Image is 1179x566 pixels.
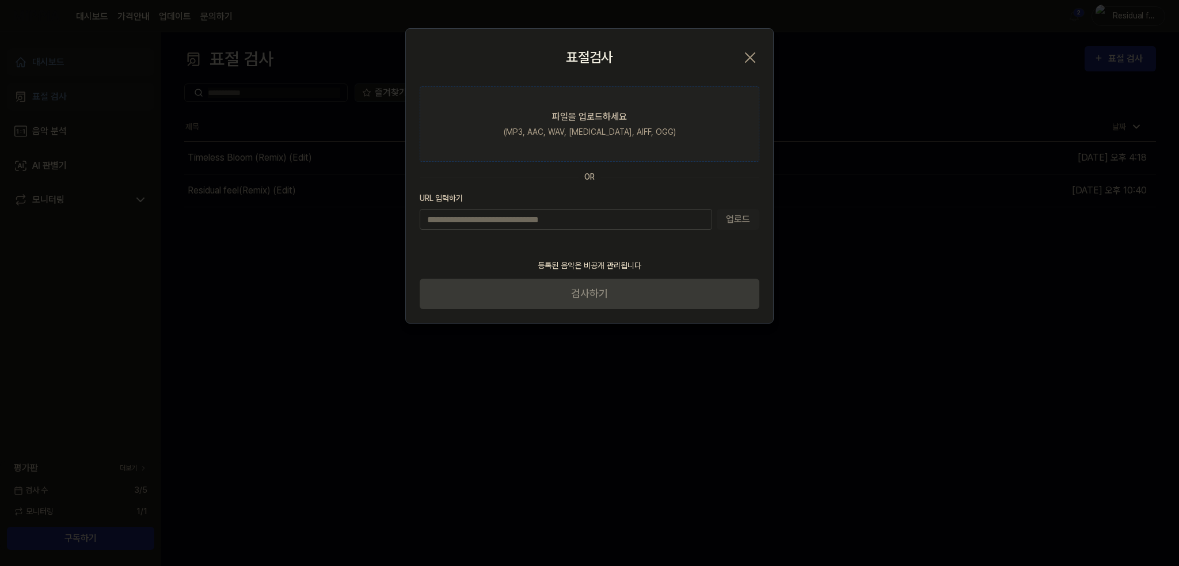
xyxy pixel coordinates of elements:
div: 등록된 음악은 비공개 관리됩니다 [531,253,648,279]
div: OR [584,171,595,183]
div: (MP3, AAC, WAV, [MEDICAL_DATA], AIFF, OGG) [504,126,676,138]
h2: 표절검사 [566,47,613,68]
div: 파일을 업로드하세요 [552,110,627,124]
label: URL 입력하기 [420,192,759,204]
